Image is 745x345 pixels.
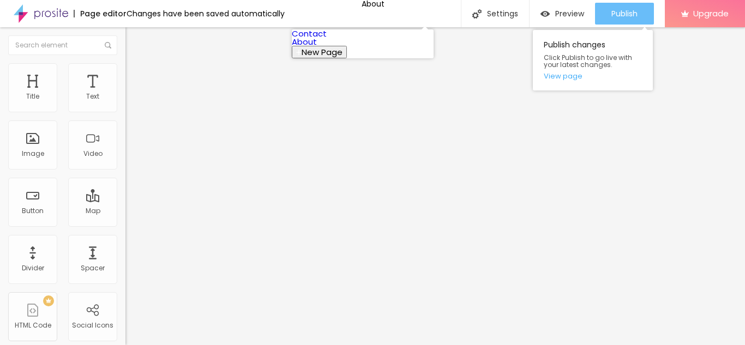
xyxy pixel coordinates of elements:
[533,30,653,90] div: Publish changes
[127,10,285,17] div: Changes have been saved automatically
[544,54,642,68] span: Click Publish to go live with your latest changes.
[530,3,595,25] button: Preview
[26,93,39,100] div: Title
[125,27,745,345] iframe: Editor
[72,322,113,329] div: Social Icons
[544,72,642,80] a: View page
[8,35,117,55] input: Search element
[74,10,127,17] div: Page editor
[611,9,638,18] span: Publish
[22,207,44,215] div: Button
[81,264,105,272] div: Spacer
[105,42,111,49] img: Icone
[693,9,729,18] span: Upgrade
[15,322,51,329] div: HTML Code
[472,9,482,19] img: Icone
[292,46,347,58] button: New Page
[86,93,99,100] div: Text
[86,207,100,215] div: Map
[595,3,654,25] button: Publish
[292,36,317,47] a: About
[22,150,44,158] div: Image
[302,46,343,58] span: New Page
[555,9,584,18] span: Preview
[83,150,103,158] div: Video
[540,9,550,19] img: view-1.svg
[292,28,327,39] a: Contact
[22,264,44,272] div: Divider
